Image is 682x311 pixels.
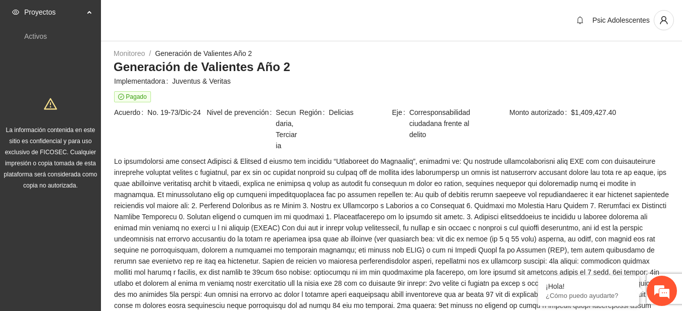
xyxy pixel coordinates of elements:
[276,107,298,151] span: Secundaria, Terciaria
[571,107,669,118] span: $1,409,427.40
[114,91,151,102] span: Pagado
[147,107,205,118] span: No. 19-73/Dic-24
[546,292,632,299] p: ¿Cómo puedo ayudarte?
[654,16,673,25] span: user
[392,107,409,140] span: Eje
[654,10,674,30] button: user
[572,12,588,28] button: bell
[114,76,172,87] span: Implementadora
[546,282,632,290] div: ¡Hola!
[592,16,650,24] span: Psic Adolescentes
[299,107,329,118] span: Región
[114,49,145,57] a: Monitoreo
[114,107,147,118] span: Acuerdo
[24,32,47,40] a: Activos
[155,49,252,57] a: Generación de Valientes Año 2
[114,59,669,75] h3: Generación de Valientes Año 2
[172,76,669,87] span: Juventus & Veritas
[118,94,124,100] span: check-circle
[44,97,57,110] span: warning
[329,107,391,118] span: Delicias
[4,127,97,189] span: La información contenida en este sitio es confidencial y para uso exclusivo de FICOSEC. Cualquier...
[207,107,276,151] span: Nivel de prevención
[572,16,588,24] span: bell
[24,2,84,22] span: Proyectos
[12,9,19,16] span: eye
[509,107,571,118] span: Monto autorizado
[149,49,151,57] span: /
[409,107,484,140] span: Corresponsabilidad ciudadana frente al delito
